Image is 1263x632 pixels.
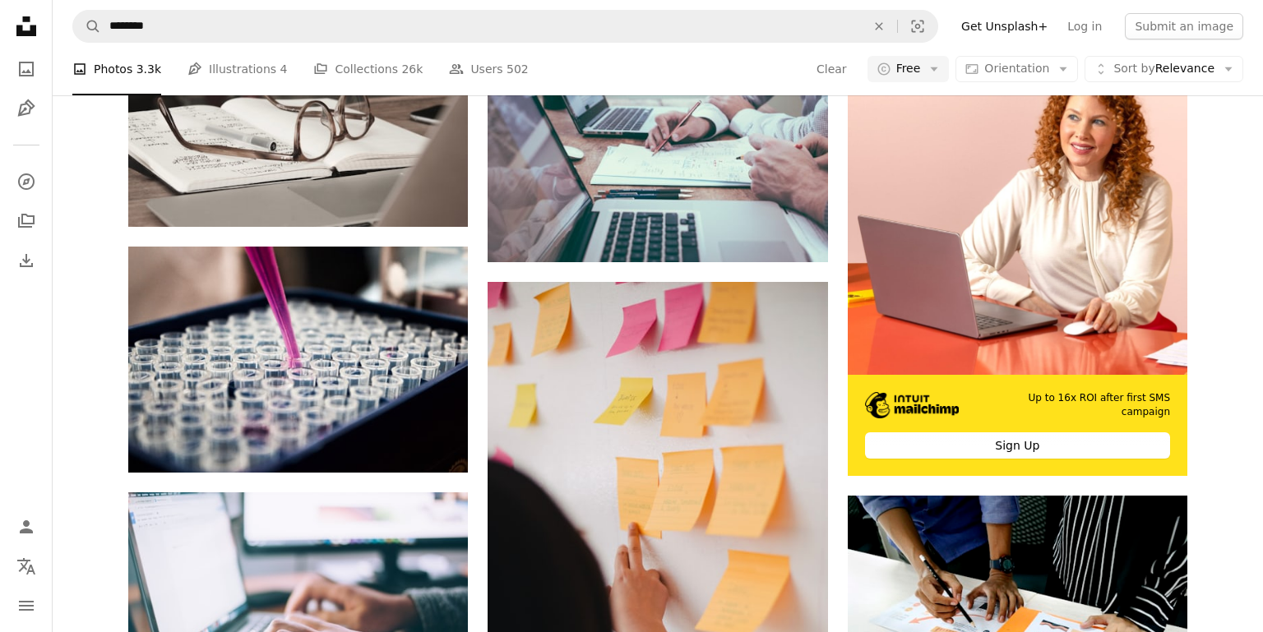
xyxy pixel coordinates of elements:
img: person holding pencil near laptop computer [488,35,827,262]
a: Collections [10,205,43,238]
a: Explore [10,165,43,198]
a: Log in [1057,13,1112,39]
img: file-1722962837469-d5d3a3dee0c7image [848,35,1187,375]
a: paper on wall [488,529,827,544]
a: Illustrations [10,92,43,125]
a: Home — Unsplash [10,10,43,46]
span: 502 [507,60,529,78]
button: Submit an image [1125,13,1243,39]
button: Visual search [898,11,937,42]
a: Log in / Sign up [10,510,43,543]
button: Language [10,550,43,583]
div: Sign Up [865,432,1170,459]
a: Get Unsplash+ [951,13,1057,39]
a: person using MacBook Pro [128,597,468,612]
a: eyeglasses with gray frames on the top of notebook [128,123,468,138]
a: refill of liquid on tubes [128,352,468,367]
a: Collections 26k [313,43,423,95]
a: Illustrations 4 [187,43,287,95]
img: refill of liquid on tubes [128,247,468,473]
span: Up to 16x ROI after first SMS campaign [983,391,1170,419]
span: Orientation [984,62,1049,75]
a: Users 502 [449,43,528,95]
a: person holding pencil near laptop computer [488,141,827,156]
button: Clear [816,56,848,82]
span: Relevance [1113,61,1214,77]
span: Sort by [1113,62,1154,75]
a: Up to 16x ROI after first SMS campaignSign Up [848,35,1187,475]
img: file-1690386555781-336d1949dad1image [865,392,960,418]
img: eyeglasses with gray frames on the top of notebook [128,35,468,226]
span: 26k [401,60,423,78]
a: person in blue shirt writing on white paper [848,600,1187,615]
button: Free [867,56,950,82]
button: Orientation [955,56,1078,82]
a: Download History [10,244,43,277]
a: Photos [10,53,43,85]
button: Clear [861,11,897,42]
form: Find visuals sitewide [72,10,938,43]
button: Sort byRelevance [1085,56,1243,82]
span: 4 [280,60,288,78]
button: Menu [10,589,43,622]
button: Search Unsplash [73,11,101,42]
span: Free [896,61,921,77]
